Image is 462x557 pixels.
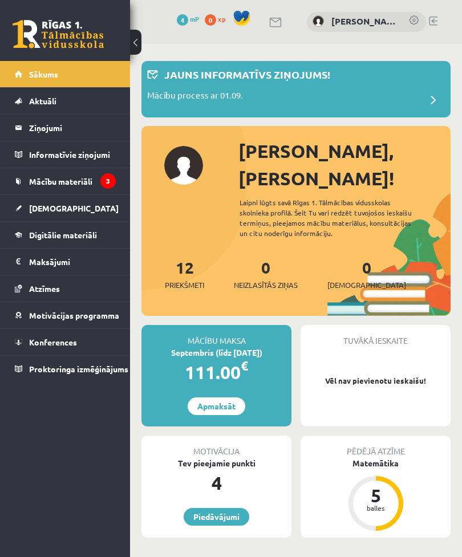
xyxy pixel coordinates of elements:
[15,141,116,168] a: Informatīvie ziņojumi3
[313,15,324,27] img: Daniels Feofanovs
[141,436,291,457] div: Motivācija
[15,302,116,328] a: Motivācijas programma
[205,14,231,23] a: 0 xp
[234,279,298,291] span: Neizlasītās ziņas
[359,505,393,511] div: balles
[359,486,393,505] div: 5
[205,14,216,26] span: 0
[147,67,445,112] a: Jauns informatīvs ziņojums! Mācību process ar 01.09.
[177,14,199,23] a: 4 mP
[165,279,204,291] span: Priekšmeti
[241,357,248,374] span: €
[165,257,204,291] a: 12Priekšmeti
[306,375,445,387] p: Vēl nav pievienotu ieskaišu!
[29,141,116,168] legend: Informatīvie ziņojumi
[141,359,291,386] div: 111.00
[29,337,77,347] span: Konferences
[190,14,199,23] span: mP
[29,203,119,213] span: [DEMOGRAPHIC_DATA]
[13,20,104,48] a: Rīgas 1. Tālmācības vidusskola
[15,356,116,382] a: Proktoringa izmēģinājums
[327,279,406,291] span: [DEMOGRAPHIC_DATA]
[15,195,116,221] a: [DEMOGRAPHIC_DATA]
[15,61,116,87] a: Sākums
[29,283,60,294] span: Atzīmes
[100,173,116,189] i: 3
[177,14,188,26] span: 4
[15,329,116,355] a: Konferences
[29,96,56,106] span: Aktuāli
[15,168,116,194] a: Mācību materiāli
[141,469,291,497] div: 4
[184,508,249,526] a: Piedāvājumi
[15,88,116,114] a: Aktuāli
[301,325,451,347] div: Tuvākā ieskaite
[238,137,451,192] div: [PERSON_NAME], [PERSON_NAME]!
[15,222,116,248] a: Digitālie materiāli
[234,257,298,291] a: 0Neizlasītās ziņas
[164,67,330,82] p: Jauns informatīvs ziņojums!
[29,115,116,141] legend: Ziņojumi
[188,397,245,415] a: Apmaksāt
[240,197,425,238] div: Laipni lūgts savā Rīgas 1. Tālmācības vidusskolas skolnieka profilā. Šeit Tu vari redzēt tuvojošo...
[141,457,291,469] div: Tev pieejamie punkti
[15,249,116,275] a: Maksājumi
[147,89,243,105] p: Mācību process ar 01.09.
[15,275,116,302] a: Atzīmes
[29,364,128,374] span: Proktoringa izmēģinājums
[301,457,451,532] a: Matemātika 5 balles
[301,457,451,469] div: Matemātika
[301,436,451,457] div: Pēdējā atzīme
[141,325,291,347] div: Mācību maksa
[29,310,119,320] span: Motivācijas programma
[29,230,97,240] span: Digitālie materiāli
[218,14,225,23] span: xp
[29,176,92,186] span: Mācību materiāli
[327,257,406,291] a: 0[DEMOGRAPHIC_DATA]
[15,115,116,141] a: Ziņojumi
[29,69,58,79] span: Sākums
[331,15,397,28] a: [PERSON_NAME]
[29,249,116,275] legend: Maksājumi
[141,347,291,359] div: Septembris (līdz [DATE])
